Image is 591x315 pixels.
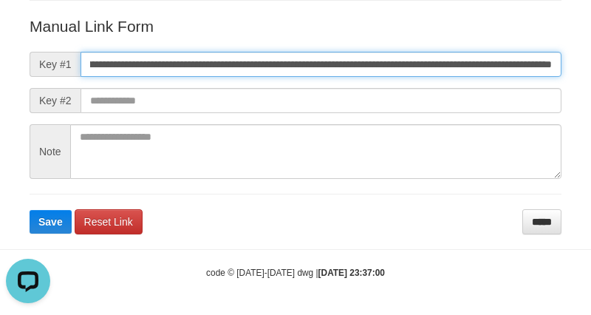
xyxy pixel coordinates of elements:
p: Manual Link Form [30,16,561,37]
strong: [DATE] 23:37:00 [318,268,385,278]
span: Key #2 [30,88,81,113]
a: Reset Link [75,209,143,234]
span: Save [38,216,63,228]
span: Note [30,124,70,179]
small: code © [DATE]-[DATE] dwg | [206,268,385,278]
button: Save [30,210,72,234]
button: Open LiveChat chat widget [6,6,50,50]
span: Key #1 [30,52,81,77]
span: Reset Link [84,216,133,228]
